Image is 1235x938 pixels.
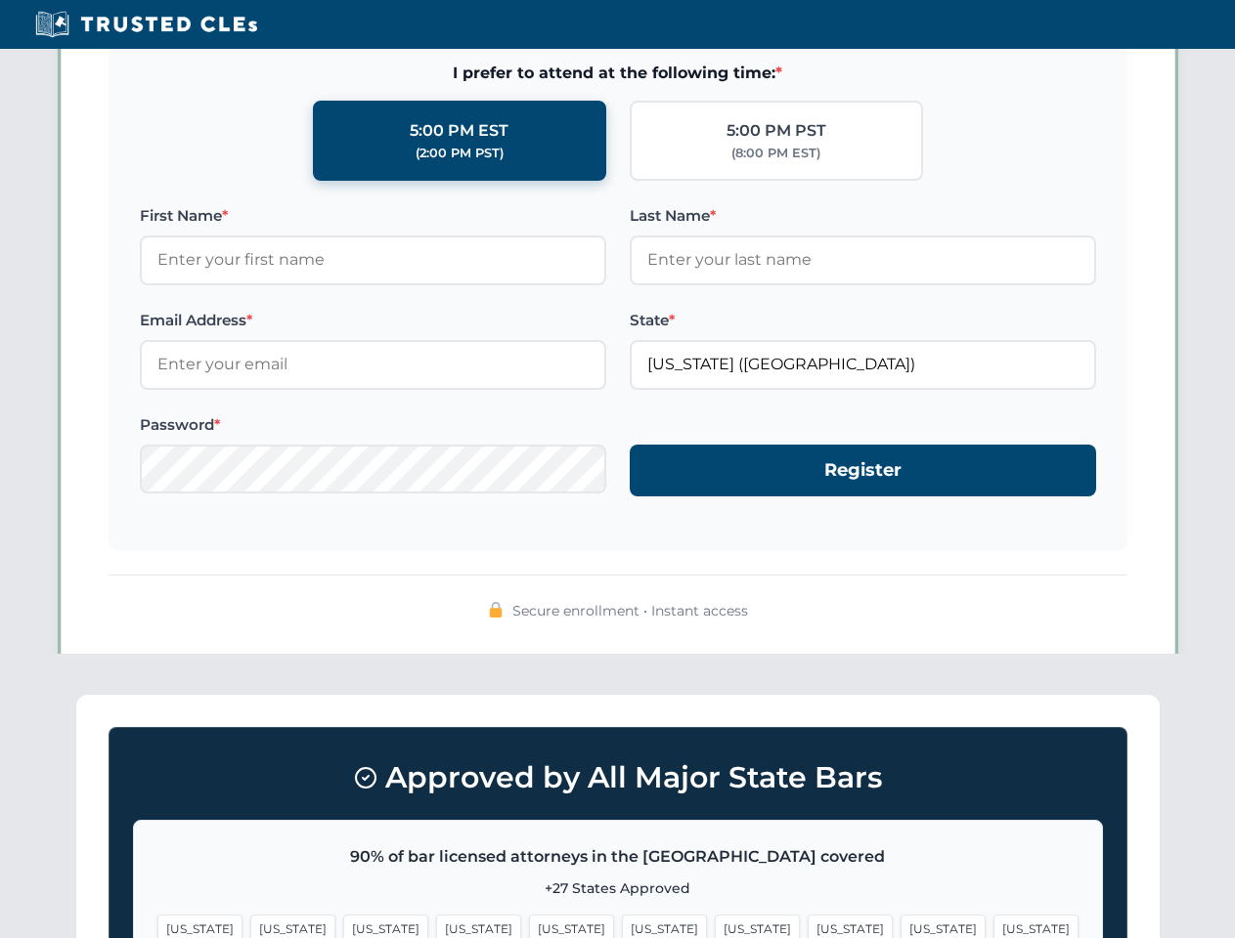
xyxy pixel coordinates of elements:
[140,413,606,437] label: Password
[157,844,1079,870] p: 90% of bar licensed attorneys in the [GEOGRAPHIC_DATA] covered
[157,877,1079,899] p: +27 States Approved
[512,600,748,621] span: Secure enrollment • Instant access
[727,118,826,144] div: 5:00 PM PST
[140,61,1096,86] span: I prefer to attend at the following time:
[630,340,1096,389] input: Florida (FL)
[630,309,1096,332] label: State
[416,144,504,163] div: (2:00 PM PST)
[410,118,508,144] div: 5:00 PM EST
[140,235,606,284] input: Enter your first name
[630,445,1096,496] button: Register
[488,602,504,618] img: 🔒
[140,309,606,332] label: Email Address
[630,235,1096,284] input: Enter your last name
[29,10,263,39] img: Trusted CLEs
[140,340,606,389] input: Enter your email
[133,751,1103,804] h3: Approved by All Major State Bars
[731,144,820,163] div: (8:00 PM EST)
[140,204,606,228] label: First Name
[630,204,1096,228] label: Last Name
